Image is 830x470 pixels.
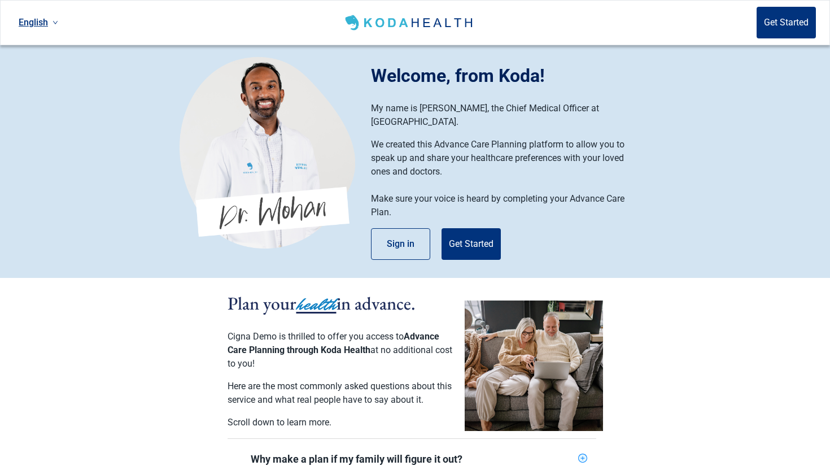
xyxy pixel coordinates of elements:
button: Get Started [442,228,501,260]
img: Koda Health [343,14,477,32]
button: Sign in [371,228,430,260]
img: Koda Health [180,56,355,249]
span: Cigna Demo is thrilled to offer you access to [228,331,404,342]
p: Make sure your voice is heard by completing your Advance Care Plan. [371,192,639,219]
span: health [296,292,337,317]
span: plus-circle [578,454,587,463]
p: We created this Advance Care Planning platform to allow you to speak up and share your healthcare... [371,138,639,179]
span: in advance. [337,291,416,315]
img: Couple planning their healthcare together [465,301,603,431]
span: down [53,20,58,25]
a: Current language: English [14,13,63,32]
h1: Welcome, from Koda! [371,62,650,89]
div: Why make a plan if my family will figure it out? [251,452,574,466]
p: Scroll down to learn more. [228,416,453,429]
button: Get Started [757,7,816,38]
p: Here are the most commonly asked questions about this service and what real people have to say ab... [228,380,453,407]
p: My name is [PERSON_NAME], the Chief Medical Officer at [GEOGRAPHIC_DATA]. [371,102,639,129]
span: Plan your [228,291,296,315]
